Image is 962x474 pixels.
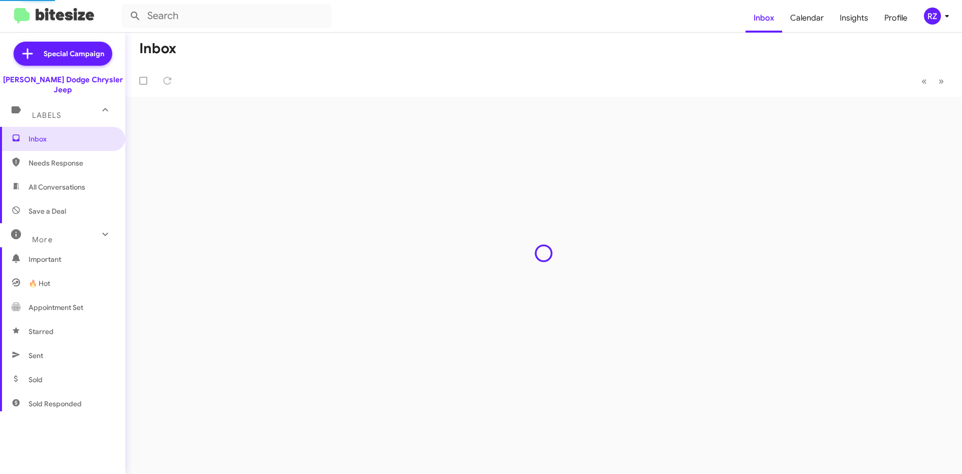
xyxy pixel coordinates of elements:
[916,71,950,91] nav: Page navigation example
[938,75,944,87] span: »
[915,71,933,91] button: Previous
[121,4,332,28] input: Search
[29,182,85,192] span: All Conversations
[14,42,112,66] a: Special Campaign
[921,75,927,87] span: «
[44,49,104,59] span: Special Campaign
[29,302,83,312] span: Appointment Set
[29,278,50,288] span: 🔥 Hot
[29,254,114,264] span: Important
[29,351,43,361] span: Sent
[29,158,114,168] span: Needs Response
[29,206,66,216] span: Save a Deal
[746,4,782,33] a: Inbox
[29,399,82,409] span: Sold Responded
[876,4,915,33] a: Profile
[832,4,876,33] a: Insights
[29,134,114,144] span: Inbox
[932,71,950,91] button: Next
[32,111,61,120] span: Labels
[29,375,43,385] span: Sold
[29,327,54,337] span: Starred
[139,41,176,57] h1: Inbox
[782,4,832,33] a: Calendar
[32,235,53,244] span: More
[915,8,951,25] button: RZ
[924,8,941,25] div: RZ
